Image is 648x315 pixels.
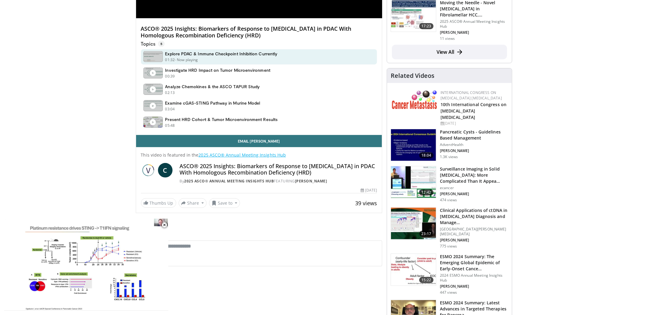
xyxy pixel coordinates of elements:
button: Share [179,198,207,208]
a: 12:42 Surveillance Imaging in Solid [MEDICAL_DATA]: More Complicated Than It Appea… ecancer [PERS... [391,166,508,202]
a: 10th International Congress on [MEDICAL_DATA] [MEDICAL_DATA] [441,102,506,120]
h4: Investigate HRD Impact on Tumor Microenvironment [165,67,270,73]
span: 12:42 [419,189,434,196]
h4: Related Videos [391,72,434,79]
p: 01:32 [165,57,175,63]
a: 23:17 Clinical Applications of ctDNA in [MEDICAL_DATA] Diagnosis and Manage… [GEOGRAPHIC_DATA][PE... [391,207,508,249]
h4: Present HRD Cohort & Tumor Microenvironment Results [165,117,278,122]
h3: Pancreatic Cysts - Guidelines Based Management [440,129,508,141]
p: 11 views [440,36,455,41]
p: [PERSON_NAME] [440,148,508,153]
p: 775 views [440,244,457,249]
p: AdventHealth [440,142,508,147]
span: 17:23 [419,23,434,29]
a: International Congress on [MEDICAL_DATA] [MEDICAL_DATA] [441,90,502,101]
h4: ASCO® 2025 Insights: Biomarkers of Response to [MEDICAL_DATA] in PDAC With Homologous Recombinati... [141,26,377,39]
p: [PERSON_NAME] [440,238,508,243]
p: 474 views [440,198,457,202]
h3: Clinical Applications of ctDNA in [MEDICAL_DATA] Diagnosis and Manage… [440,207,508,226]
button: Close [158,219,170,231]
span: 15:22 [419,277,434,283]
a: View All [392,45,507,59]
p: 03:04 [165,106,175,112]
h4: Analyze Chemokines & the ASCO TAPUR Study [165,84,260,89]
a: 2025 ASCO® Annual Meeting Insights Hub [199,152,286,158]
div: By FEATURING [180,178,377,184]
video-js: Video Player [4,219,168,311]
a: Thumbs Up [141,198,176,208]
p: [PERSON_NAME] [440,30,508,35]
p: 02:13 [165,90,175,95]
img: d028be29-3896-4fb0-9ce1-828040228c3b.150x105_q85_crop-smart_upscale.jpg [391,254,436,286]
h3: ESMO 2024 Summary: The Emerging Global Epidemic of Early-Onset Cance… [440,254,508,272]
span: 18:04 [419,152,434,158]
img: 157cebbd-40ea-4e09-a573-b3eb438a9777.150x105_q85_crop-smart_upscale.jpg [391,129,436,161]
h4: Examine cGAS-STING Pathway in Murine Model [165,100,260,106]
span: 23:17 [419,231,434,237]
button: Save to [209,198,240,208]
a: C [158,163,173,178]
a: 18:04 Pancreatic Cysts - Guidelines Based Management AdventHealth [PERSON_NAME] 1.3K views [391,129,508,161]
p: 00:39 [165,74,175,79]
div: [DATE] [361,188,377,193]
a: Email [PERSON_NAME] [136,135,382,147]
p: 2025 ASCO® Annual Meeting Insights Hub [440,19,508,29]
a: [PERSON_NAME] [295,178,327,184]
img: 6ff8bc22-9509-4454-a4f8-ac79dd3b8976.png.150x105_q85_autocrop_double_scale_upscale_version-0.2.png [392,90,437,109]
p: 1.3K views [440,154,458,159]
img: 2025 ASCO® Annual Meeting Insights Hub [141,163,156,178]
img: 5fee020b-43a0-4a4f-a689-88339219f261.150x105_q85_crop-smart_upscale.jpg [391,208,436,239]
img: 63598d14-b5ad-402f-9d79-6cc0506b6ebe.150x105_q85_crop-smart_upscale.jpg [391,166,436,198]
a: 2025 ASCO® Annual Meeting Insights Hub [184,178,274,184]
h4: Explore PDAC & Immune Checkpoint Inhibition Currently [165,51,278,57]
h3: Surveillance Imaging in Solid [MEDICAL_DATA]: More Complicated Than It Appea… [440,166,508,184]
p: This video is featured in the [141,152,377,158]
h4: ASCO® 2025 Insights: Biomarkers of Response to [MEDICAL_DATA] in PDAC With Homologous Recombinati... [180,163,377,176]
p: 2024 ESMO Annual Meeting Insights Hub [440,273,508,283]
p: 05:48 [165,123,175,128]
span: 5 [158,41,165,47]
p: - Now playing [175,57,198,63]
p: [PERSON_NAME] [440,192,508,196]
span: Comments 0 [136,228,382,236]
a: 15:22 ESMO 2024 Summary: The Emerging Global Epidemic of Early-Onset Cance… 2024 ESMO Annual Meet... [391,254,508,295]
p: [GEOGRAPHIC_DATA][PERSON_NAME][MEDICAL_DATA] [440,227,508,237]
span: 39 views [355,199,377,207]
p: 447 views [440,290,457,295]
p: Topics [141,41,165,47]
p: [PERSON_NAME] [440,284,508,289]
div: [DATE] [441,121,507,126]
p: ecancer [440,185,508,190]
